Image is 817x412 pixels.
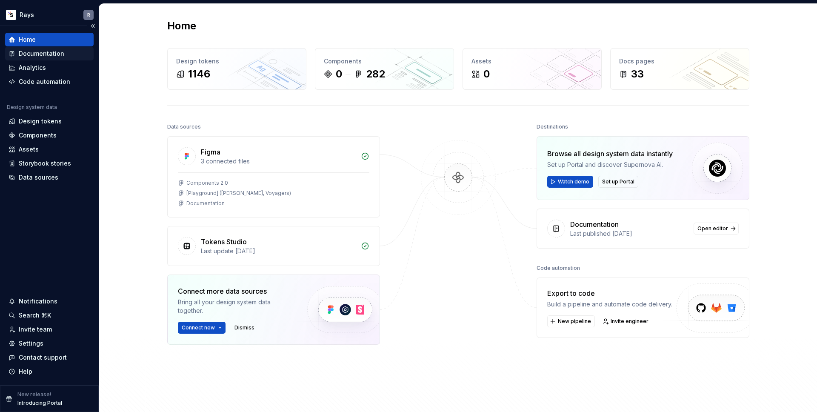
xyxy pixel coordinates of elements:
[5,114,94,128] a: Design tokens
[19,367,32,376] div: Help
[547,315,595,327] button: New pipeline
[366,67,385,81] div: 282
[5,295,94,308] button: Notifications
[201,237,247,247] div: Tokens Studio
[186,180,228,186] div: Components 2.0
[5,143,94,156] a: Assets
[5,323,94,336] a: Invite team
[336,67,342,81] div: 0
[17,400,62,406] p: Introducing Portal
[178,298,293,315] div: Bring all your design system data together.
[167,121,201,133] div: Data sources
[182,324,215,331] span: Connect new
[697,225,728,232] span: Open editor
[5,171,94,184] a: Data sources
[19,159,71,168] div: Storybook stories
[547,160,673,169] div: Set up Portal and discover Supernova AI.
[631,67,644,81] div: 33
[547,300,672,309] div: Build a pipeline and automate code delivery.
[558,318,591,325] span: New pipeline
[186,190,291,197] div: [Playground] ([PERSON_NAME], Voyagers)
[602,178,634,185] span: Set up Portal
[19,35,36,44] div: Home
[537,121,568,133] div: Destinations
[19,311,51,320] div: Search ⌘K
[324,57,445,66] div: Components
[5,61,94,74] a: Analytics
[176,57,297,66] div: Design tokens
[5,75,94,89] a: Code automation
[5,47,94,60] a: Documentation
[5,33,94,46] a: Home
[201,147,220,157] div: Figma
[19,117,62,126] div: Design tokens
[188,67,210,81] div: 1146
[570,229,688,238] div: Last published [DATE]
[167,136,380,217] a: Figma3 connected filesComponents 2.0[Playground] ([PERSON_NAME], Voyagers)Documentation
[694,223,739,235] a: Open editor
[19,297,57,306] div: Notifications
[186,200,225,207] div: Documentation
[201,247,356,255] div: Last update [DATE]
[19,325,52,334] div: Invite team
[2,6,97,24] button: RaysR
[87,11,90,18] div: R
[231,322,258,334] button: Dismiss
[178,286,293,296] div: Connect more data sources
[6,10,16,20] img: 6d3517f2-c9be-42ef-a17d-43333b4a1852.png
[600,315,652,327] a: Invite engineer
[234,324,254,331] span: Dismiss
[5,129,94,142] a: Components
[463,48,602,90] a: Assets0
[537,262,580,274] div: Code automation
[19,63,46,72] div: Analytics
[178,322,226,334] button: Connect new
[611,318,648,325] span: Invite engineer
[19,339,43,348] div: Settings
[547,149,673,159] div: Browse all design system data instantly
[7,104,57,111] div: Design system data
[598,176,638,188] button: Set up Portal
[19,145,39,154] div: Assets
[5,365,94,378] button: Help
[5,351,94,364] button: Contact support
[5,157,94,170] a: Storybook stories
[5,309,94,322] button: Search ⌘K
[570,219,619,229] div: Documentation
[19,353,67,362] div: Contact support
[167,19,196,33] h2: Home
[471,57,593,66] div: Assets
[87,20,99,32] button: Collapse sidebar
[19,173,58,182] div: Data sources
[315,48,454,90] a: Components0282
[619,57,740,66] div: Docs pages
[558,178,589,185] span: Watch demo
[201,157,356,166] div: 3 connected files
[19,131,57,140] div: Components
[19,49,64,58] div: Documentation
[547,288,672,298] div: Export to code
[483,67,490,81] div: 0
[20,11,34,19] div: Rays
[5,337,94,350] a: Settings
[547,176,593,188] button: Watch demo
[19,77,70,86] div: Code automation
[610,48,749,90] a: Docs pages33
[167,48,306,90] a: Design tokens1146
[17,391,51,398] p: New release!
[167,226,380,266] a: Tokens StudioLast update [DATE]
